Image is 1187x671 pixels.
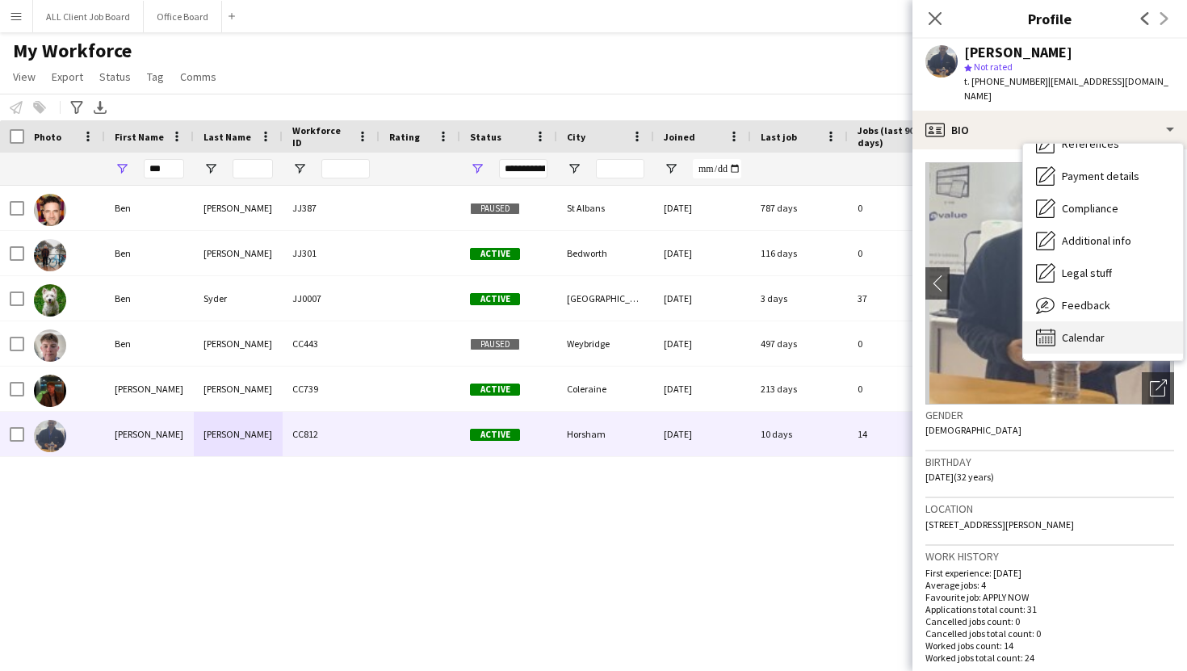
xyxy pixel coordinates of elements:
[115,131,164,143] span: First Name
[321,159,370,178] input: Workforce ID Filter Input
[1023,192,1183,224] div: Compliance
[1023,289,1183,321] div: Feedback
[203,161,218,176] button: Open Filter Menu
[67,98,86,117] app-action-btn: Advanced filters
[33,1,144,32] button: ALL Client Job Board
[664,131,695,143] span: Joined
[964,45,1072,60] div: [PERSON_NAME]
[13,69,36,84] span: View
[654,321,751,366] div: [DATE]
[925,501,1174,516] h3: Location
[34,284,66,317] img: Ben Syder
[925,640,1174,652] p: Worked jobs count: 14
[557,321,654,366] div: Weybridge
[1023,224,1183,257] div: Additional info
[557,186,654,230] div: St Albans
[654,412,751,456] div: [DATE]
[654,231,751,275] div: [DATE]
[105,276,194,321] div: Ben
[925,455,1174,469] h3: Birthday
[52,69,83,84] span: Export
[1023,321,1183,354] div: Calendar
[858,124,924,149] span: Jobs (last 90 days)
[34,375,66,407] img: Benjamin Mcneill
[194,231,283,275] div: [PERSON_NAME]
[912,8,1187,29] h3: Profile
[693,159,741,178] input: Joined Filter Input
[557,412,654,456] div: Horsham
[567,161,581,176] button: Open Filter Menu
[1062,266,1112,280] span: Legal stuff
[233,159,273,178] input: Last Name Filter Input
[925,408,1174,422] h3: Gender
[292,161,307,176] button: Open Filter Menu
[141,66,170,87] a: Tag
[283,231,380,275] div: JJ301
[1023,160,1183,192] div: Payment details
[557,231,654,275] div: Bedworth
[964,75,1168,102] span: | [EMAIL_ADDRESS][DOMAIN_NAME]
[654,276,751,321] div: [DATE]
[194,412,283,456] div: [PERSON_NAME]
[194,186,283,230] div: [PERSON_NAME]
[1062,169,1139,183] span: Payment details
[292,124,350,149] span: Workforce ID
[848,186,953,230] div: 0
[115,161,129,176] button: Open Filter Menu
[925,615,1174,627] p: Cancelled jobs count: 0
[654,367,751,411] div: [DATE]
[99,69,131,84] span: Status
[848,231,953,275] div: 0
[1062,298,1110,312] span: Feedback
[470,161,484,176] button: Open Filter Menu
[34,131,61,143] span: Photo
[1062,330,1105,345] span: Calendar
[283,367,380,411] div: CC739
[283,186,380,230] div: JJ387
[1062,201,1118,216] span: Compliance
[283,321,380,366] div: CC443
[925,652,1174,664] p: Worked jobs total count: 24
[751,231,848,275] div: 116 days
[925,162,1174,405] img: Crew avatar or photo
[925,603,1174,615] p: Applications total count: 31
[964,75,1048,87] span: t. [PHONE_NUMBER]
[974,61,1013,73] span: Not rated
[34,239,66,271] img: Ben Shaw
[925,471,994,483] span: [DATE] (32 years)
[848,321,953,366] div: 0
[470,293,520,305] span: Active
[470,203,520,215] span: Paused
[34,420,66,452] img: Benjamin Mifsud
[13,39,132,63] span: My Workforce
[470,429,520,441] span: Active
[180,69,216,84] span: Comms
[1142,372,1174,405] div: Open photos pop-in
[557,367,654,411] div: Coleraine
[848,276,953,321] div: 37
[751,276,848,321] div: 3 days
[105,231,194,275] div: Ben
[105,321,194,366] div: Ben
[105,367,194,411] div: [PERSON_NAME]
[470,131,501,143] span: Status
[925,567,1174,579] p: First experience: [DATE]
[389,131,420,143] span: Rating
[34,329,66,362] img: Ben Taylor
[925,424,1021,436] span: [DEMOGRAPHIC_DATA]
[848,412,953,456] div: 14
[1023,257,1183,289] div: Legal stuff
[664,161,678,176] button: Open Filter Menu
[751,321,848,366] div: 497 days
[557,276,654,321] div: [GEOGRAPHIC_DATA]
[925,579,1174,591] p: Average jobs: 4
[283,412,380,456] div: CC812
[470,338,520,350] span: Paused
[174,66,223,87] a: Comms
[93,66,137,87] a: Status
[925,518,1074,531] span: [STREET_ADDRESS][PERSON_NAME]
[751,186,848,230] div: 787 days
[1062,233,1131,248] span: Additional info
[761,131,797,143] span: Last job
[6,66,42,87] a: View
